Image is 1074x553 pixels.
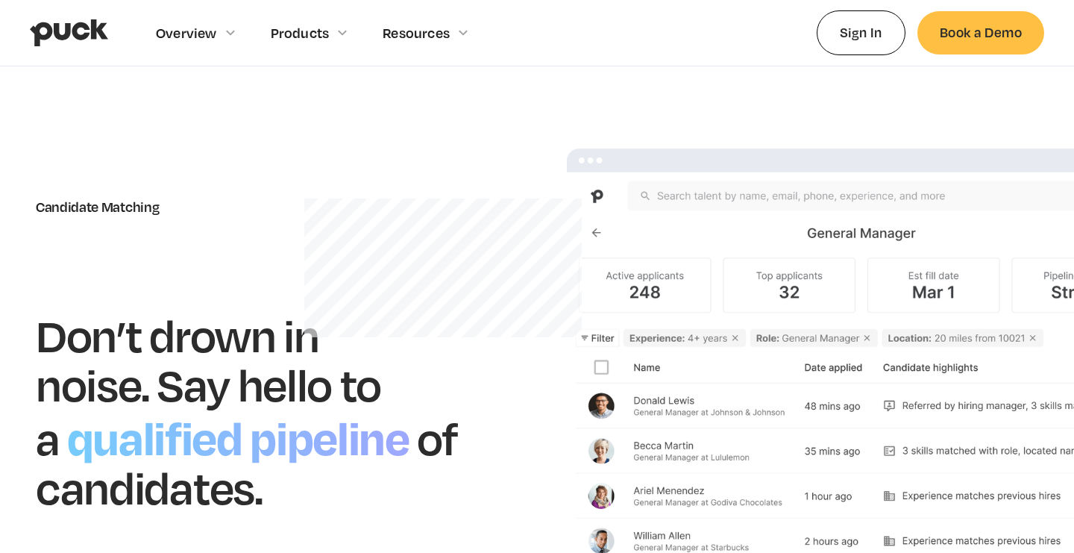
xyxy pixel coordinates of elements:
[271,25,330,41] div: Products
[383,25,450,41] div: Resources
[60,404,417,468] h1: qualified pipeline
[156,25,217,41] div: Overview
[917,11,1044,54] a: Book a Demo
[36,307,381,465] h1: Don’t drown in noise. Say hello to a
[36,410,458,515] h1: of candidates.
[817,10,905,54] a: Sign In
[36,199,507,215] div: Candidate Matching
